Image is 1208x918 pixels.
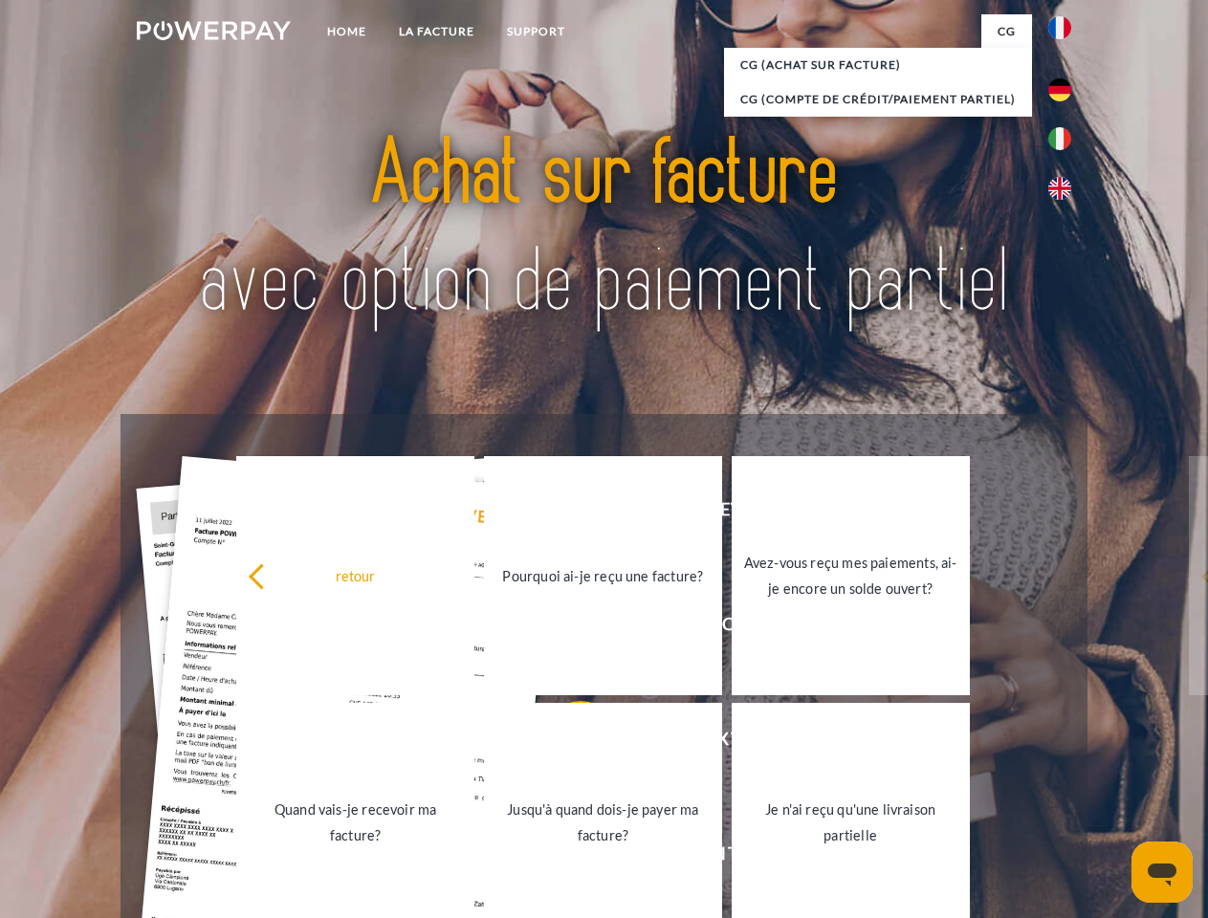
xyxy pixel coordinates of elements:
img: title-powerpay_fr.svg [183,92,1025,366]
img: logo-powerpay-white.svg [137,21,291,40]
div: Jusqu'à quand dois-je payer ma facture? [495,797,711,848]
img: de [1048,78,1071,101]
div: Je n'ai reçu qu'une livraison partielle [743,797,958,848]
a: CG (Compte de crédit/paiement partiel) [724,82,1032,117]
div: Quand vais-je recevoir ma facture? [248,797,463,848]
a: Avez-vous reçu mes paiements, ai-je encore un solde ouvert? [732,456,970,695]
a: CG (achat sur facture) [724,48,1032,82]
a: Home [311,14,383,49]
div: Avez-vous reçu mes paiements, ai-je encore un solde ouvert? [743,550,958,601]
div: retour [248,562,463,588]
iframe: Bouton de lancement de la fenêtre de messagerie [1131,841,1193,903]
a: LA FACTURE [383,14,491,49]
img: it [1048,127,1071,150]
img: fr [1048,16,1071,39]
img: en [1048,177,1071,200]
a: CG [981,14,1032,49]
div: Pourquoi ai-je reçu une facture? [495,562,711,588]
a: Support [491,14,582,49]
